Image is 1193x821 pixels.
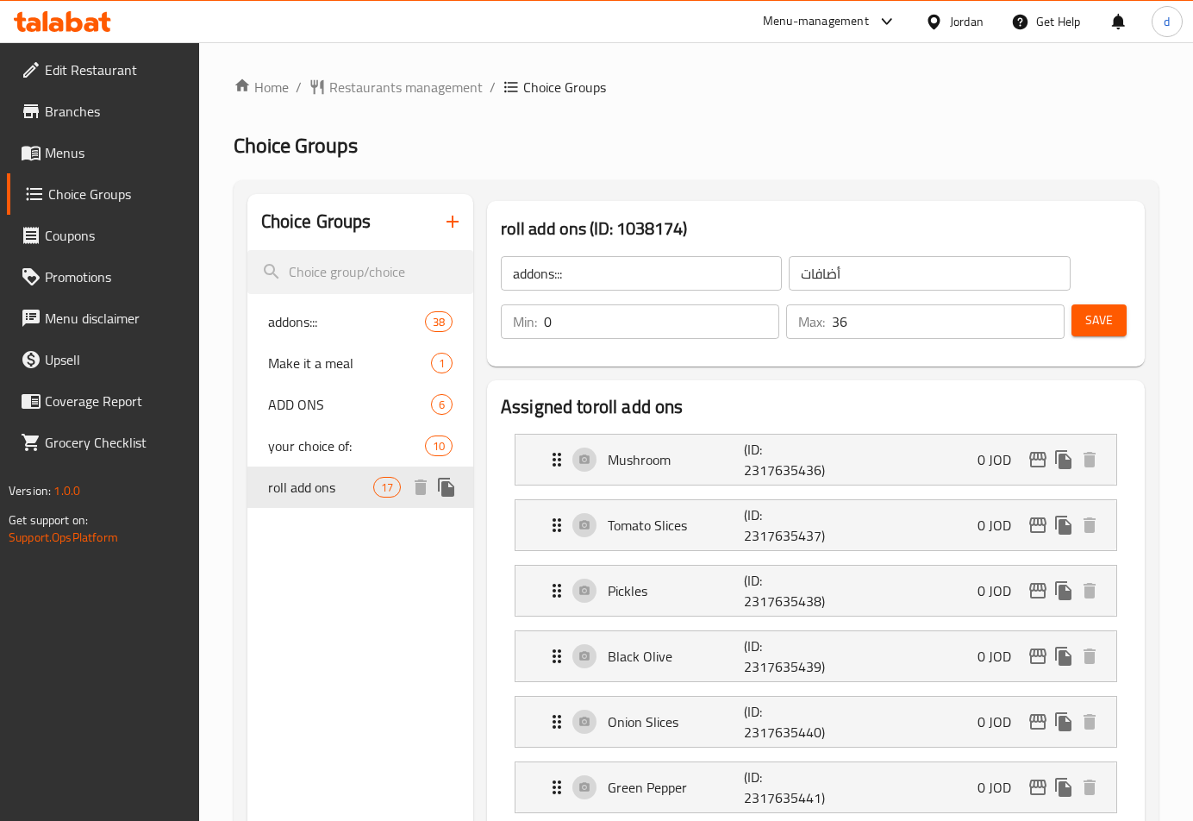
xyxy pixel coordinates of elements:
[7,339,199,380] a: Upsell
[268,477,373,498] span: roll add ons
[1077,709,1102,735] button: delete
[1164,12,1170,31] span: d
[978,449,1025,470] p: 0 JOD
[978,515,1025,536] p: 0 JOD
[45,101,185,122] span: Branches
[9,509,88,531] span: Get support on:
[45,142,185,163] span: Menus
[431,394,453,415] div: Choices
[7,91,199,132] a: Branches
[1025,512,1051,538] button: edit
[978,777,1025,798] p: 0 JOD
[1051,578,1077,604] button: duplicate
[45,266,185,287] span: Promotions
[1025,709,1051,735] button: edit
[608,646,744,667] p: Black Olive
[234,77,289,97] a: Home
[490,77,496,97] li: /
[501,558,1131,624] li: Expand
[978,580,1025,601] p: 0 JOD
[1051,512,1077,538] button: duplicate
[1025,447,1051,473] button: edit
[53,479,80,502] span: 1.0.0
[608,777,744,798] p: Green Pepper
[1051,643,1077,669] button: duplicate
[309,77,483,97] a: Restaurants management
[247,250,473,294] input: search
[268,311,425,332] span: addons:::
[296,77,302,97] li: /
[7,298,199,339] a: Menu disclaimer
[744,505,834,546] p: (ID: 2317635437)
[1051,447,1077,473] button: duplicate
[1077,774,1102,800] button: delete
[501,755,1131,820] li: Expand
[1077,512,1102,538] button: delete
[268,394,431,415] span: ADD ONS
[247,342,473,384] div: Make it a meal1
[261,209,372,235] h2: Choice Groups
[434,474,459,500] button: duplicate
[329,77,483,97] span: Restaurants management
[426,314,452,330] span: 38
[7,256,199,298] a: Promotions
[1077,578,1102,604] button: delete
[247,301,473,342] div: addons:::38
[48,184,185,204] span: Choice Groups
[501,394,1131,420] h2: Assigned to roll add ons
[744,439,834,480] p: (ID: 2317635436)
[426,438,452,454] span: 10
[515,435,1116,485] div: Expand
[431,353,453,373] div: Choices
[501,492,1131,558] li: Expand
[1077,643,1102,669] button: delete
[45,391,185,411] span: Coverage Report
[9,479,51,502] span: Version:
[425,311,453,332] div: Choices
[744,701,834,743] p: (ID: 2317635440)
[798,311,825,332] p: Max:
[950,12,984,31] div: Jordan
[608,580,744,601] p: Pickles
[501,427,1131,492] li: Expand
[515,697,1116,747] div: Expand
[247,467,473,508] div: roll add ons17deleteduplicate
[513,311,537,332] p: Min:
[1025,578,1051,604] button: edit
[234,126,358,165] span: Choice Groups
[523,77,606,97] span: Choice Groups
[45,432,185,453] span: Grocery Checklist
[45,60,185,80] span: Edit Restaurant
[7,380,199,422] a: Coverage Report
[1077,447,1102,473] button: delete
[45,349,185,370] span: Upsell
[45,225,185,246] span: Coupons
[425,436,453,456] div: Choices
[763,11,869,32] div: Menu-management
[608,711,744,732] p: Onion Slices
[374,479,400,496] span: 17
[501,215,1131,242] h3: roll add ons (ID: 1038174)
[515,631,1116,681] div: Expand
[268,436,425,456] span: your choice of:
[7,49,199,91] a: Edit Restaurant
[515,500,1116,550] div: Expand
[744,767,834,808] p: (ID: 2317635441)
[1025,643,1051,669] button: edit
[608,515,744,536] p: Tomato Slices
[1051,709,1077,735] button: duplicate
[1071,304,1127,336] button: Save
[7,215,199,256] a: Coupons
[978,711,1025,732] p: 0 JOD
[744,636,834,677] p: (ID: 2317635439)
[373,477,401,498] div: Choices
[608,449,744,470] p: Mushroom
[247,425,473,467] div: your choice of:10
[432,397,452,413] span: 6
[45,308,185,329] span: Menu disclaimer
[268,353,431,373] span: Make it a meal
[432,355,452,372] span: 1
[9,526,118,548] a: Support.OpsPlatform
[515,762,1116,812] div: Expand
[744,570,834,611] p: (ID: 2317635438)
